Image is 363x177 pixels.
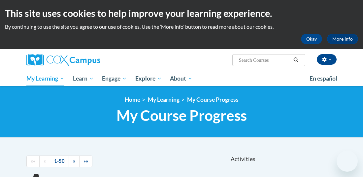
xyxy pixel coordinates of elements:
span: My Course Progress [116,107,247,124]
span: » [73,158,75,164]
a: Previous [39,156,50,167]
span: « [44,158,46,164]
a: Engage [98,71,131,86]
img: Cox Campus [26,54,100,66]
button: Account Settings [317,54,337,65]
div: Main menu [21,71,342,86]
button: Okay [301,34,322,44]
a: My Course Progress [187,96,239,103]
span: Activities [231,156,255,163]
a: Cox Campus [26,54,123,66]
span: »» [83,158,88,164]
span: Explore [135,75,162,83]
a: About [166,71,197,86]
p: By continuing to use the site you agree to our use of cookies. Use the ‘More info’ button to read... [5,23,358,30]
a: Learn [69,71,98,86]
span: «« [31,158,35,164]
a: Next [69,156,80,167]
a: Home [125,96,140,103]
span: My Learning [26,75,64,83]
span: Learn [73,75,94,83]
a: End [79,156,92,167]
a: Explore [131,71,166,86]
h2: This site uses cookies to help improve your learning experience. [5,7,358,20]
button: Search [291,56,301,64]
span: En español [310,75,337,82]
a: My Learning [148,96,180,103]
a: My Learning [22,71,69,86]
span: Engage [102,75,127,83]
span: About [170,75,192,83]
a: 1-50 [50,156,69,167]
input: Search Courses [238,56,291,64]
a: En español [305,72,342,86]
a: More Info [327,34,358,44]
iframe: Button to launch messaging window [337,151,358,172]
a: Begining [26,156,40,167]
